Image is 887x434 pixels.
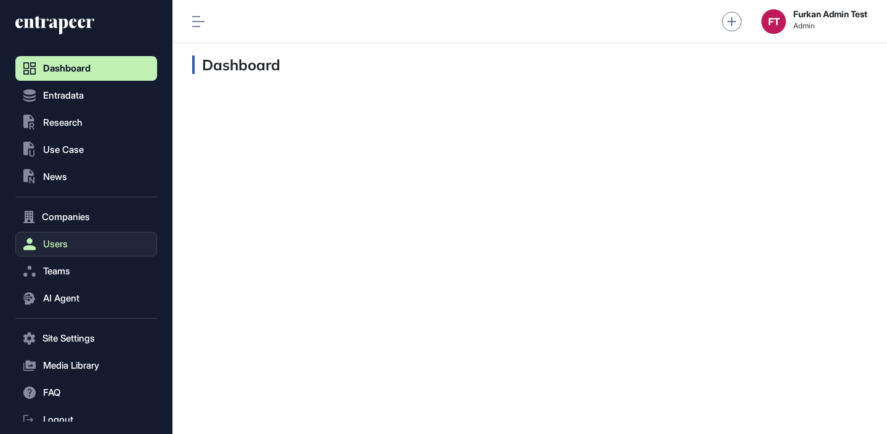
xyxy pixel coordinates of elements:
button: Media Library [15,353,157,378]
a: Dashboard [15,56,157,81]
span: Entradata [43,91,84,100]
button: News [15,165,157,189]
span: Site Settings [43,334,95,343]
span: Logout [43,415,73,425]
span: Companies [42,212,90,222]
strong: Furkan Admin Test [793,9,867,19]
button: Site Settings [15,326,157,351]
button: Companies [15,205,157,229]
span: Teams [43,266,70,276]
button: Use Case [15,137,157,162]
button: Entradata [15,83,157,108]
span: Admin [793,22,867,30]
button: FT [761,9,786,34]
button: FAQ [15,380,157,405]
span: Media Library [43,361,99,371]
span: AI Agent [43,293,79,303]
button: Teams [15,259,157,284]
span: Use Case [43,145,84,155]
button: Users [15,232,157,256]
button: Research [15,110,157,135]
span: Research [43,118,83,128]
h3: Dashboard [192,55,280,74]
button: AI Agent [15,286,157,311]
span: FAQ [43,388,60,398]
span: Dashboard [43,63,91,73]
span: Users [43,239,68,249]
a: Logout [15,407,157,432]
span: News [43,172,67,182]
